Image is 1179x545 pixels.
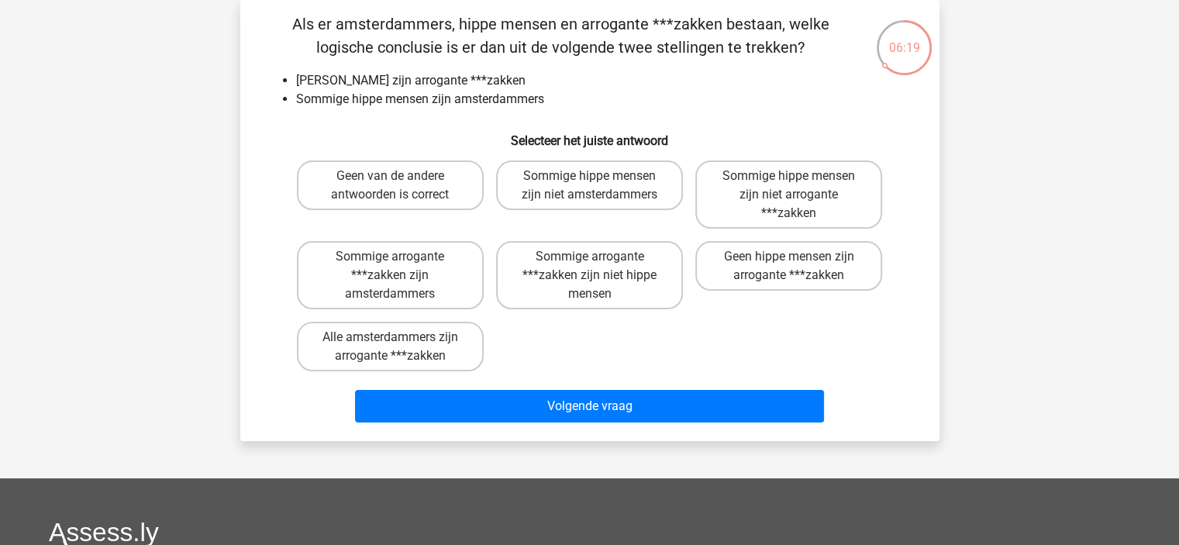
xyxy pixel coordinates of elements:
div: 06:19 [875,19,933,57]
label: Sommige arrogante ***zakken zijn amsterdammers [297,241,484,309]
h6: Selecteer het juiste antwoord [265,121,915,148]
label: Sommige hippe mensen zijn niet amsterdammers [496,160,683,210]
label: Sommige hippe mensen zijn niet arrogante ***zakken [695,160,882,229]
button: Volgende vraag [355,390,824,423]
label: Alle amsterdammers zijn arrogante ***zakken [297,322,484,371]
label: Geen hippe mensen zijn arrogante ***zakken [695,241,882,291]
li: Sommige hippe mensen zijn amsterdammers [296,90,915,109]
p: Als er amsterdammers, hippe mensen en arrogante ***zakken bestaan, welke logische conclusie is er... [265,12,857,59]
label: Geen van de andere antwoorden is correct [297,160,484,210]
label: Sommige arrogante ***zakken zijn niet hippe mensen [496,241,683,309]
li: [PERSON_NAME] zijn arrogante ***zakken [296,71,915,90]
